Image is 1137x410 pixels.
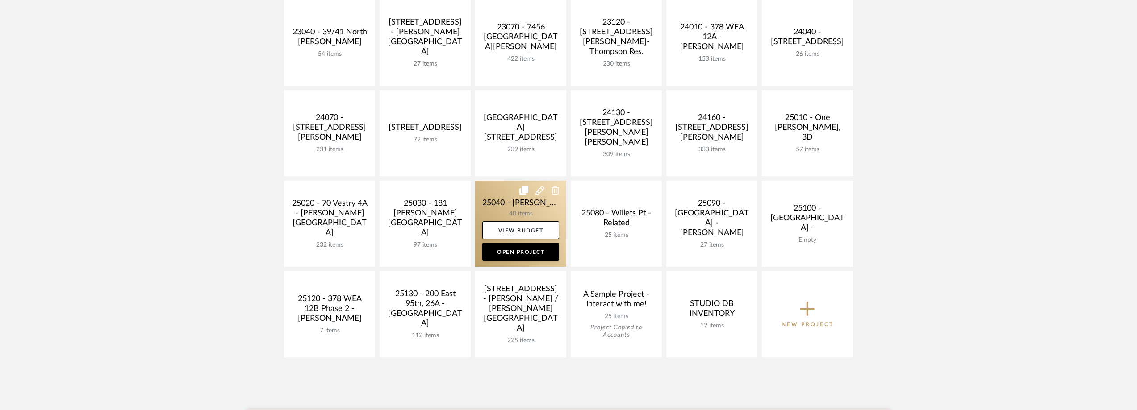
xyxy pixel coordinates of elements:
[578,17,655,60] div: 23120 - [STREET_ADDRESS][PERSON_NAME]-Thompson Res.
[762,271,853,357] button: New Project
[673,241,750,249] div: 27 items
[291,27,368,50] div: 23040 - 39/41 North [PERSON_NAME]
[291,146,368,153] div: 231 items
[673,146,750,153] div: 333 items
[578,208,655,232] div: 25080 - Willets Pt - Related
[769,146,846,153] div: 57 items
[291,327,368,335] div: 7 items
[578,313,655,320] div: 25 items
[482,337,559,344] div: 225 items
[387,332,464,340] div: 112 items
[387,241,464,249] div: 97 items
[387,60,464,68] div: 27 items
[578,324,655,339] div: Project Copied to Accounts
[482,243,559,261] a: Open Project
[291,199,368,241] div: 25020 - 70 Vestry 4A - [PERSON_NAME][GEOGRAPHIC_DATA]
[482,55,559,63] div: 422 items
[673,113,750,146] div: 24160 - [STREET_ADDRESS][PERSON_NAME]
[673,199,750,241] div: 25090 - [GEOGRAPHIC_DATA] - [PERSON_NAME]
[482,22,559,55] div: 23070 - 7456 [GEOGRAPHIC_DATA][PERSON_NAME]
[482,146,559,153] div: 239 items
[673,322,750,330] div: 12 items
[578,108,655,151] div: 24130 - [STREET_ADDRESS][PERSON_NAME][PERSON_NAME]
[578,151,655,158] div: 309 items
[769,236,846,244] div: Empty
[387,17,464,60] div: [STREET_ADDRESS] - [PERSON_NAME][GEOGRAPHIC_DATA]
[769,203,846,236] div: 25100 - [GEOGRAPHIC_DATA] -
[291,113,368,146] div: 24070 - [STREET_ADDRESS][PERSON_NAME]
[673,299,750,322] div: STUDIO DB INVENTORY
[387,136,464,144] div: 72 items
[387,289,464,332] div: 25130 - 200 East 95th, 26A - [GEOGRAPHIC_DATA]
[673,22,750,55] div: 24010 - 378 WEA 12A - [PERSON_NAME]
[578,290,655,313] div: A Sample Project - interact with me!
[291,50,368,58] div: 54 items
[578,60,655,68] div: 230 items
[769,113,846,146] div: 25010 - One [PERSON_NAME], 3D
[482,113,559,146] div: [GEOGRAPHIC_DATA][STREET_ADDRESS]
[673,55,750,63] div: 153 items
[291,294,368,327] div: 25120 - 378 WEA 12B Phase 2 - [PERSON_NAME]
[782,320,834,329] p: New Project
[387,199,464,241] div: 25030 - 181 [PERSON_NAME][GEOGRAPHIC_DATA]
[769,50,846,58] div: 26 items
[769,27,846,50] div: 24040 - [STREET_ADDRESS]
[482,284,559,337] div: [STREET_ADDRESS] - [PERSON_NAME] / [PERSON_NAME][GEOGRAPHIC_DATA]
[291,241,368,249] div: 232 items
[387,123,464,136] div: [STREET_ADDRESS]
[578,232,655,239] div: 25 items
[482,221,559,239] a: View Budget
